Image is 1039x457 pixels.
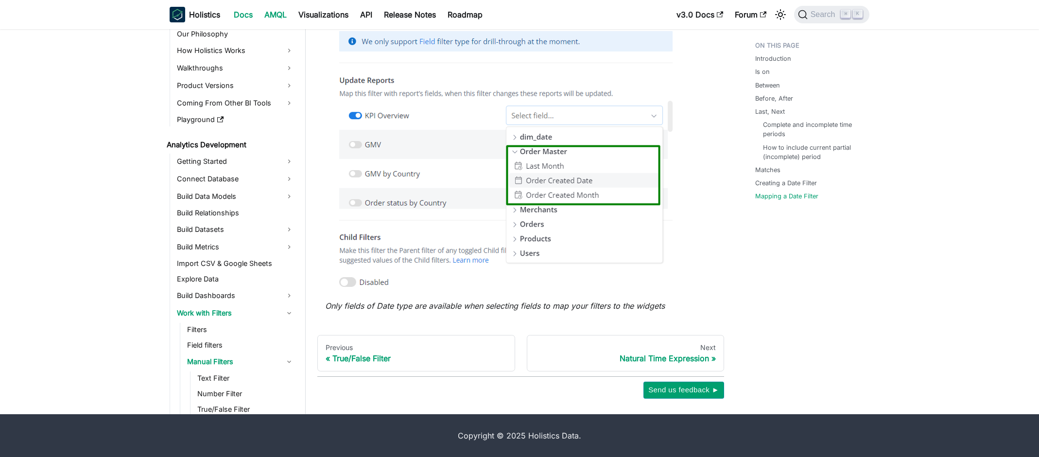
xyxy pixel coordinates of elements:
div: True/False Filter [326,353,507,363]
a: Our Philosophy [174,27,297,41]
a: Manual Filters [184,354,297,369]
div: Natural Time Expression [535,353,716,363]
a: AMQL [259,7,293,22]
a: Product Versions [174,78,297,93]
a: Build Metrics [174,239,297,255]
a: Release Notes [378,7,442,22]
button: Search (Command+K) [794,6,869,23]
a: Matches [755,165,780,175]
a: Complete and incomplete time periods [763,120,860,139]
kbd: K [853,10,863,18]
a: Connect Database [174,171,297,187]
a: NextNatural Time Expression [527,335,725,372]
a: True/False Filter [194,403,297,416]
a: Forum [729,7,772,22]
a: How to include current partial (incomplete) period [763,143,860,161]
span: Send us feedback ► [648,384,719,396]
a: v3.0 Docs [671,7,729,22]
a: API [354,7,378,22]
a: Text Filter [194,371,297,385]
a: Playground [174,113,297,126]
button: Switch between dark and light mode (currently light mode) [773,7,788,22]
a: Last, Next [755,107,785,116]
a: Walkthroughs [174,60,297,76]
a: Import CSV & Google Sheets [174,257,297,270]
a: Visualizations [293,7,354,22]
img: Holistics [170,7,185,22]
a: Explore Data [174,272,297,286]
a: Build Dashboards [174,288,297,303]
a: Build Datasets [174,222,297,237]
span: Search [808,10,841,19]
a: How Holistics Works [174,43,297,58]
div: Previous [326,343,507,352]
a: Build Relationships [174,206,297,220]
a: Analytics Development [164,138,297,152]
a: Is on [755,67,770,76]
a: Docs [228,7,259,22]
div: Next [535,343,716,352]
button: Send us feedback ► [643,382,724,398]
a: Build Data Models [174,189,297,204]
a: Between [755,81,780,90]
a: Before, After [755,94,793,103]
a: Mapping a Date Filter [755,192,818,201]
a: Number Filter [194,387,297,401]
a: Introduction [755,54,791,63]
a: Roadmap [442,7,488,22]
kbd: ⌘ [841,10,850,18]
em: Only fields of Date type are available when selecting fields to map your filters to the widgets [325,301,665,311]
nav: Docs pages [317,335,724,372]
a: Creating a Date Filter [755,178,817,188]
a: PreviousTrue/False Filter [317,335,515,372]
b: Holistics [189,9,220,20]
a: Filters [184,323,297,336]
a: Coming From Other BI Tools [174,95,297,111]
a: HolisticsHolistics [170,7,220,22]
a: Work with Filters [174,305,297,321]
a: Getting Started [174,154,297,169]
a: Field filters [184,338,297,352]
div: Copyright © 2025 Holistics Data. [210,430,829,441]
